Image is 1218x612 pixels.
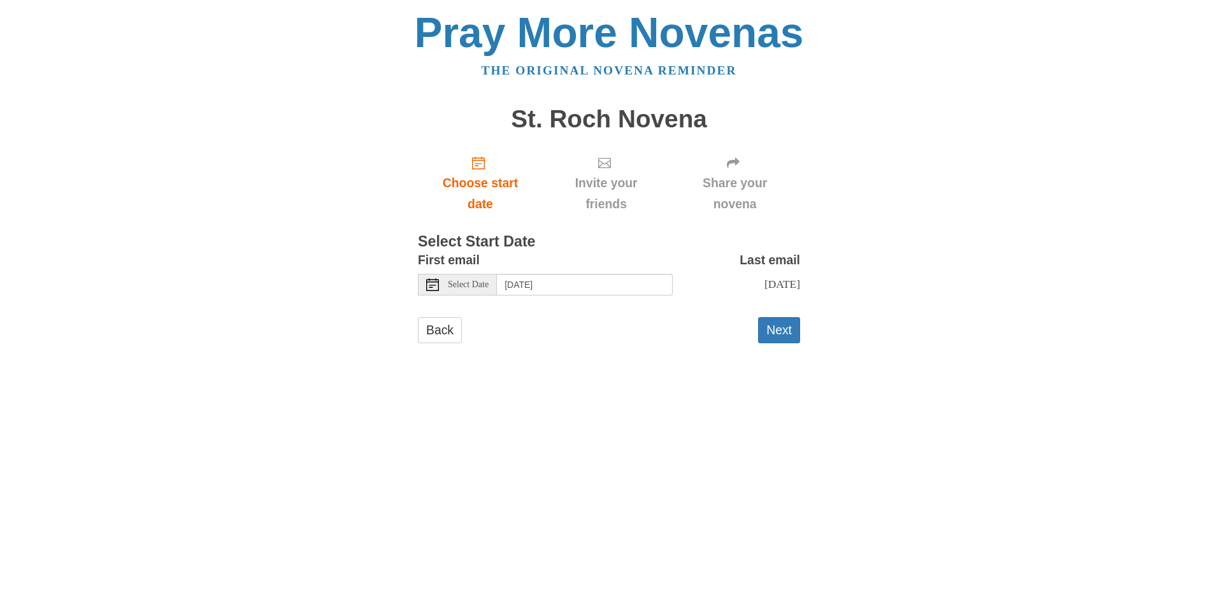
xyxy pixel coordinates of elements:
[418,106,800,133] h1: St. Roch Novena
[482,64,737,77] a: The original novena reminder
[740,250,800,271] label: Last email
[555,173,657,215] span: Invite your friends
[758,317,800,343] button: Next
[418,317,462,343] a: Back
[543,145,670,221] div: Click "Next" to confirm your start date first.
[764,278,800,290] span: [DATE]
[670,145,800,221] div: Click "Next" to confirm your start date first.
[418,234,800,250] h3: Select Start Date
[415,9,804,56] a: Pray More Novenas
[682,173,787,215] span: Share your novena
[418,145,543,221] a: Choose start date
[418,250,480,271] label: First email
[448,280,489,289] span: Select Date
[431,173,530,215] span: Choose start date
